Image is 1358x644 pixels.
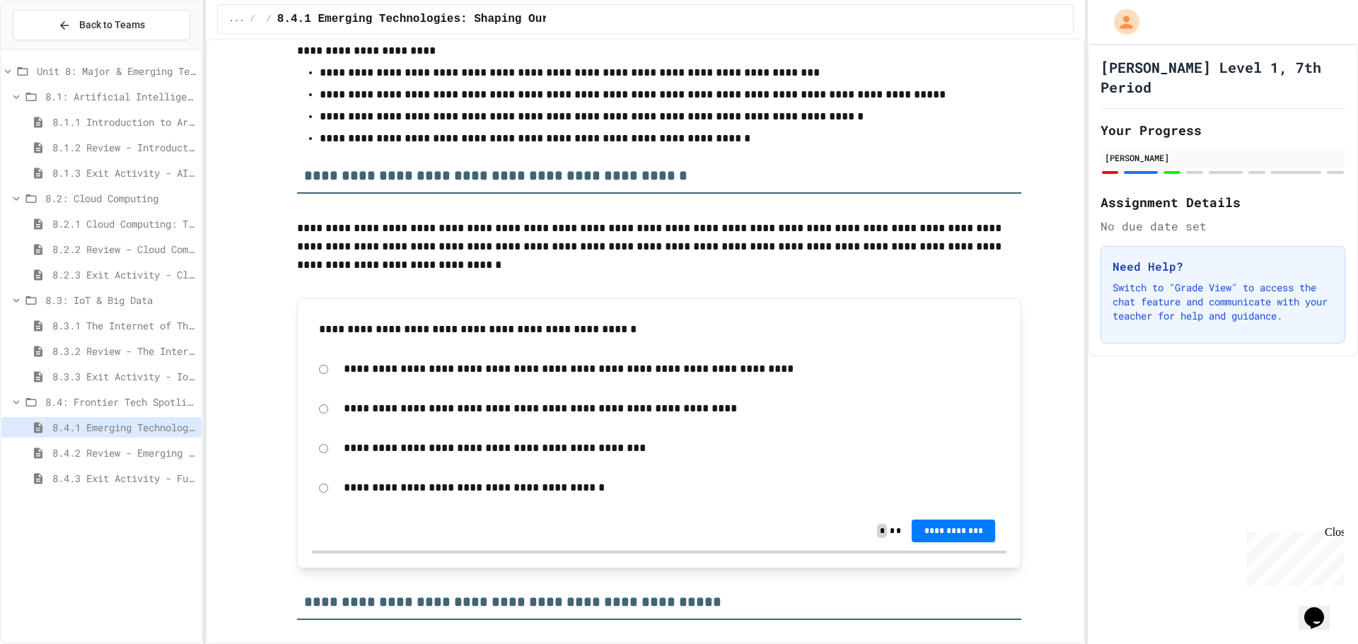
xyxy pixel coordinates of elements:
[52,267,196,282] span: 8.2.3 Exit Activity - Cloud Service Detective
[52,216,196,231] span: 8.2.1 Cloud Computing: Transforming the Digital World
[1113,258,1333,275] h3: Need Help?
[1101,218,1345,235] div: No due date set
[1299,587,1344,630] iframe: chat widget
[45,191,196,206] span: 8.2: Cloud Computing
[45,394,196,409] span: 8.4: Frontier Tech Spotlight
[45,89,196,104] span: 8.1: Artificial Intelligence Basics
[1101,192,1345,212] h2: Assignment Details
[52,344,196,358] span: 8.3.2 Review - The Internet of Things and Big Data
[6,6,98,90] div: Chat with us now!Close
[52,242,196,257] span: 8.2.2 Review - Cloud Computing
[52,140,196,155] span: 8.1.2 Review - Introduction to Artificial Intelligence
[250,13,255,25] span: /
[1101,120,1345,140] h2: Your Progress
[267,13,272,25] span: /
[52,369,196,384] span: 8.3.3 Exit Activity - IoT Data Detective Challenge
[1105,151,1341,164] div: [PERSON_NAME]
[52,471,196,486] span: 8.4.3 Exit Activity - Future Tech Challenge
[79,18,145,33] span: Back to Teams
[52,318,196,333] span: 8.3.1 The Internet of Things and Big Data: Our Connected Digital World
[52,420,196,435] span: 8.4.1 Emerging Technologies: Shaping Our Digital Future
[1099,6,1143,38] div: My Account
[1113,281,1333,323] p: Switch to "Grade View" to access the chat feature and communicate with your teacher for help and ...
[1241,526,1344,586] iframe: chat widget
[277,11,651,28] span: 8.4.1 Emerging Technologies: Shaping Our Digital Future
[45,293,196,308] span: 8.3: IoT & Big Data
[229,13,245,25] span: ...
[37,64,196,78] span: Unit 8: Major & Emerging Technologies
[13,10,190,40] button: Back to Teams
[52,165,196,180] span: 8.1.3 Exit Activity - AI Detective
[52,115,196,129] span: 8.1.1 Introduction to Artificial Intelligence
[1101,57,1345,97] h1: [PERSON_NAME] Level 1, 7th Period
[52,445,196,460] span: 8.4.2 Review - Emerging Technologies: Shaping Our Digital Future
